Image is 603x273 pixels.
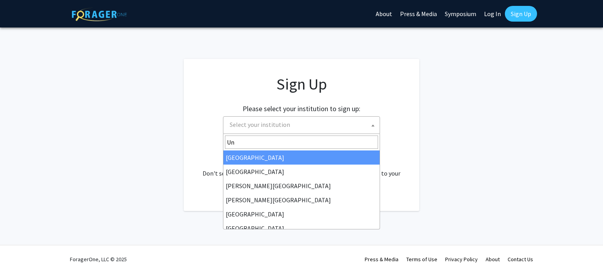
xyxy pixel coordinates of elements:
[365,256,398,263] a: Press & Media
[406,256,437,263] a: Terms of Use
[6,238,33,267] iframe: Chat
[223,165,380,179] li: [GEOGRAPHIC_DATA]
[486,256,500,263] a: About
[223,193,380,207] li: [PERSON_NAME][GEOGRAPHIC_DATA]
[199,150,404,187] div: Already have an account? . Don't see your institution? about bringing ForagerOne to your institut...
[225,136,378,149] input: Search
[199,75,404,93] h1: Sign Up
[230,121,290,128] span: Select your institution
[70,246,127,273] div: ForagerOne, LLC © 2025
[223,207,380,221] li: [GEOGRAPHIC_DATA]
[505,6,537,22] a: Sign Up
[223,150,380,165] li: [GEOGRAPHIC_DATA]
[72,7,127,21] img: ForagerOne Logo
[227,117,380,133] span: Select your institution
[508,256,533,263] a: Contact Us
[223,221,380,235] li: [GEOGRAPHIC_DATA]
[243,104,360,113] h2: Please select your institution to sign up:
[223,179,380,193] li: [PERSON_NAME][GEOGRAPHIC_DATA]
[445,256,478,263] a: Privacy Policy
[223,116,380,134] span: Select your institution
